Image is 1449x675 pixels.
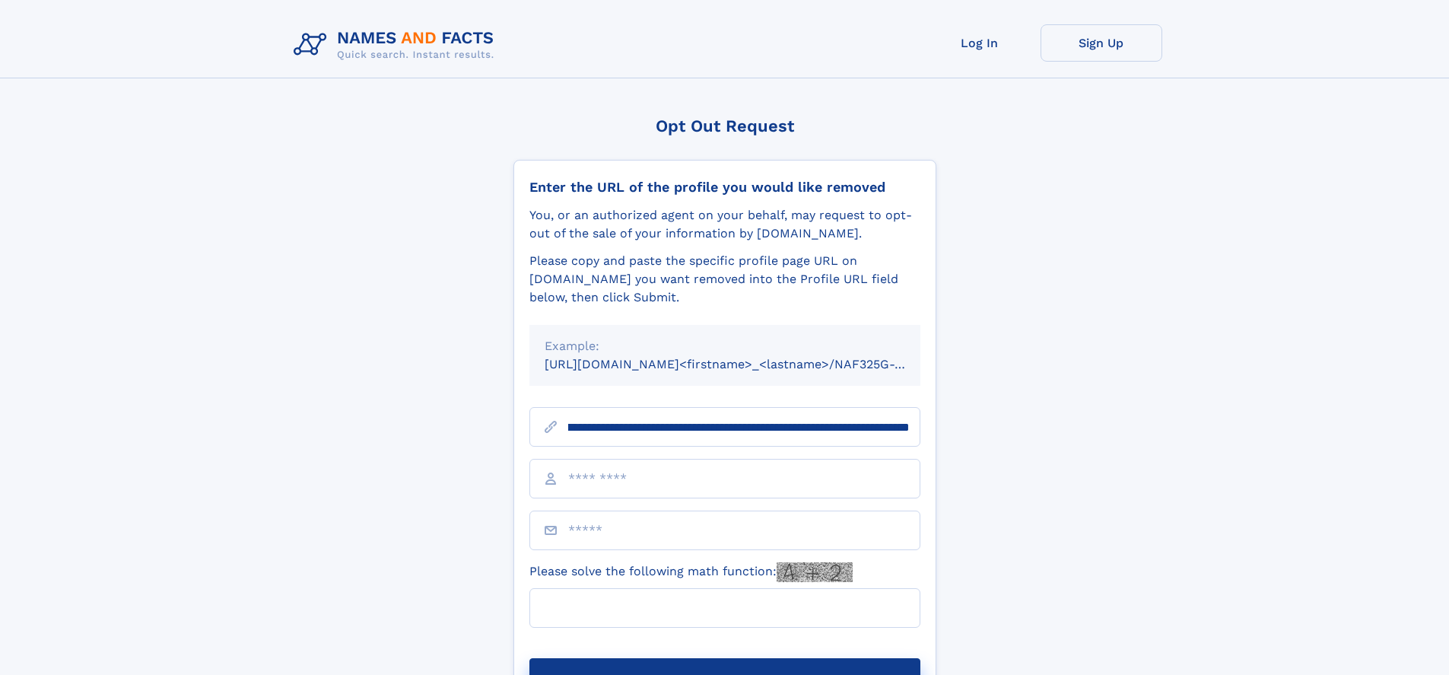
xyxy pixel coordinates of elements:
[1041,24,1162,62] a: Sign Up
[545,337,905,355] div: Example:
[288,24,507,65] img: Logo Names and Facts
[529,562,853,582] label: Please solve the following math function:
[529,252,920,307] div: Please copy and paste the specific profile page URL on [DOMAIN_NAME] you want removed into the Pr...
[919,24,1041,62] a: Log In
[545,357,949,371] small: [URL][DOMAIN_NAME]<firstname>_<lastname>/NAF325G-xxxxxxxx
[529,206,920,243] div: You, or an authorized agent on your behalf, may request to opt-out of the sale of your informatio...
[529,179,920,196] div: Enter the URL of the profile you would like removed
[513,116,936,135] div: Opt Out Request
